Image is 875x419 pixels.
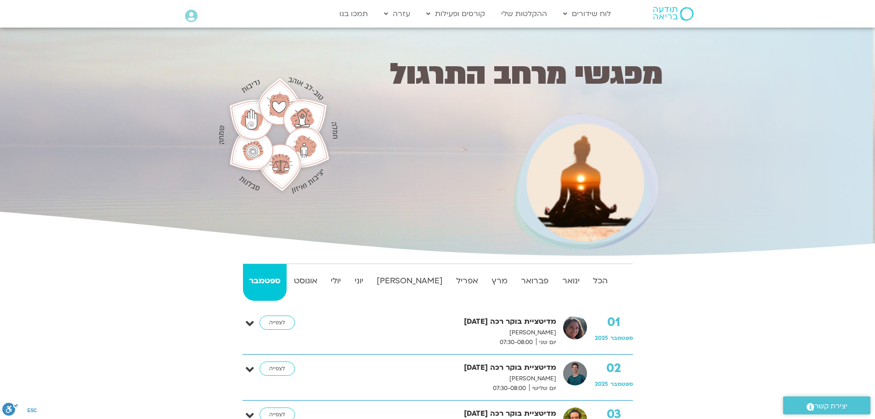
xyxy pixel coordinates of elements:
span: ספטמבר [610,380,633,388]
strong: מדיטציית בוקר רכה [DATE] [315,362,556,374]
span: 2025 [595,334,608,342]
strong: אפריל [450,274,484,288]
a: יוני [349,264,369,301]
a: לוח שידורים [559,5,615,23]
span: 07:30-08:00 [490,384,529,393]
strong: הכל [587,274,613,288]
a: פברואר [515,264,554,301]
strong: [PERSON_NAME] [371,274,448,288]
strong: ינואר [556,274,585,288]
a: ההקלטות שלי [497,5,552,23]
strong: מדיטציית בוקר רכה [DATE] [315,316,556,328]
a: אוגוסט [288,264,323,301]
span: יצירת קשר [814,400,847,413]
a: לצפייה [260,316,295,330]
a: יצירת קשר [783,396,870,414]
strong: יוני [349,274,369,288]
a: מרץ [486,264,514,301]
span: 07:30-08:00 [497,338,536,347]
strong: אוגוסט [288,274,323,288]
img: תודעה בריאה [653,7,694,21]
strong: יולי [325,274,347,288]
span: ספטמבר [610,334,633,342]
h1: מפגשי מרחב התרגול [349,61,663,88]
a: תמכו בנו [335,5,373,23]
strong: ספטמבר [243,274,286,288]
a: לצפייה [260,362,295,376]
a: [PERSON_NAME] [371,264,448,301]
span: יום שלישי [529,384,556,393]
strong: פברואר [515,274,554,288]
a: אפריל [450,264,484,301]
p: [PERSON_NAME] [315,374,556,384]
a: ינואר [556,264,585,301]
a: יולי [325,264,347,301]
strong: 01 [595,316,633,329]
a: קורסים ופעילות [422,5,490,23]
p: [PERSON_NAME] [315,328,556,338]
a: ספטמבר [243,264,286,301]
strong: מרץ [486,274,514,288]
span: 2025 [595,380,608,388]
span: יום שני [536,338,556,347]
a: עזרה [379,5,415,23]
strong: 02 [595,362,633,375]
a: הכל [587,264,613,301]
